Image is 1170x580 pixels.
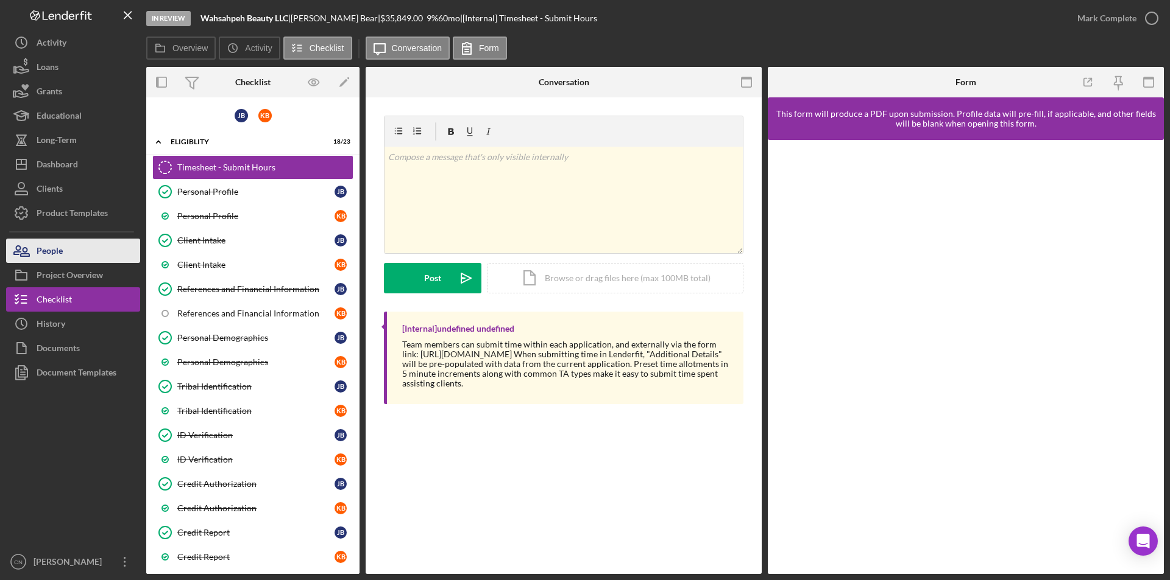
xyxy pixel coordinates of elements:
a: Tribal IdentificationKB [152,399,353,423]
a: Personal DemographicsJB [152,326,353,350]
label: Activity [245,43,272,53]
div: [Internal] undefined undefined [402,324,514,334]
div: | [Internal] Timesheet - Submit Hours [460,13,597,23]
div: J B [335,380,347,393]
button: Activity [219,37,280,60]
div: K B [335,210,347,222]
div: Credit Report [177,552,335,562]
div: K B [335,356,347,368]
a: Personal ProfileKB [152,204,353,228]
div: Conversation [539,77,589,87]
div: Personal Profile [177,187,335,197]
div: Client Intake [177,236,335,245]
div: J B [335,429,347,441]
div: K B [335,307,347,320]
div: Tribal Identification [177,406,335,416]
div: J B [335,478,347,490]
a: Personal ProfileJB [152,180,353,204]
button: CN[PERSON_NAME] [6,550,140,574]
div: Open Intercom Messenger [1129,526,1158,556]
div: Eligiblity [171,138,320,145]
label: Conversation [392,43,442,53]
a: Credit AuthorizationKB [152,496,353,520]
div: J B [235,109,248,122]
label: Checklist [310,43,344,53]
div: J B [335,526,347,539]
div: J B [335,283,347,295]
div: $35,849.00 [380,13,427,23]
div: In Review [146,11,191,26]
div: Credit Authorization [177,479,335,489]
button: Form [453,37,507,60]
div: J B [335,234,347,246]
button: Mark Complete [1065,6,1164,30]
div: ID Verification [177,430,335,440]
div: Client Intake [177,260,335,270]
div: Form [955,77,976,87]
a: Timesheet - Submit Hours [152,155,353,180]
a: Client IntakeJB [152,228,353,253]
div: Personal Demographics [177,357,335,367]
button: Post [384,263,481,293]
a: ID VerificationJB [152,423,353,447]
div: K B [335,405,347,417]
div: Credit Report [177,528,335,537]
div: This form will produce a PDF upon submission. Profile data will pre-fill, if applicable, and othe... [774,109,1158,128]
div: Personal Demographics [177,333,335,343]
div: Personal Profile [177,211,335,221]
button: Checklist [283,37,352,60]
div: References and Financial Information [177,284,335,294]
div: K B [258,109,272,122]
div: Tribal Identification [177,382,335,391]
div: Team members can submit time within each application, and externally via the form link: [URL][DOM... [402,340,731,388]
div: Post [424,263,441,293]
div: | [200,13,291,23]
button: Overview [146,37,216,60]
a: Credit ReportJB [152,520,353,545]
div: Checklist [235,77,271,87]
label: Overview [172,43,208,53]
b: Wahsahpeh Beauty LLC [200,13,288,23]
div: J B [335,332,347,344]
div: [PERSON_NAME] [30,550,110,577]
div: K B [335,453,347,466]
div: 18 / 23 [328,138,350,145]
a: References and Financial InformationKB [152,301,353,326]
div: [PERSON_NAME] Bear | [291,13,380,23]
label: Form [479,43,499,53]
div: K B [335,502,347,514]
a: Client IntakeKB [152,253,353,277]
a: Credit AuthorizationJB [152,472,353,496]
